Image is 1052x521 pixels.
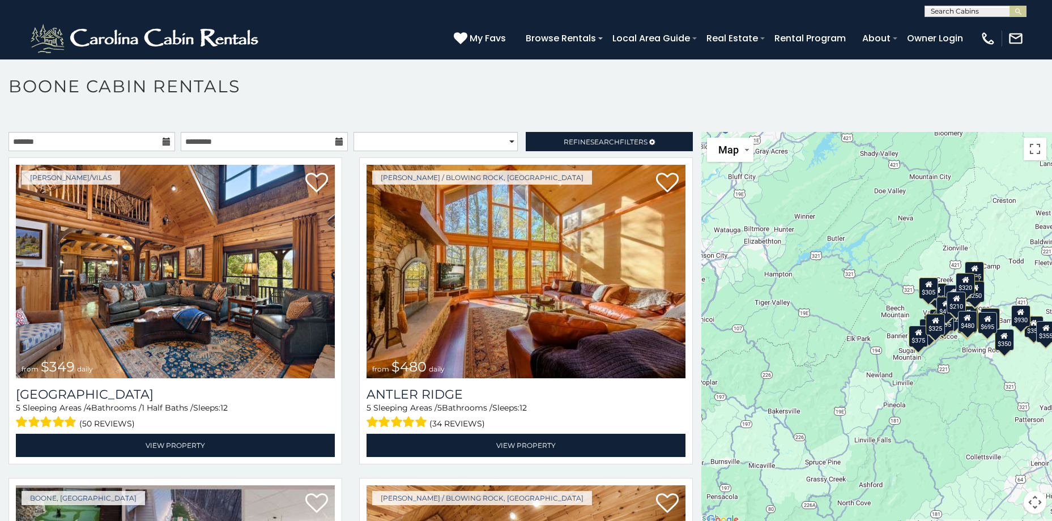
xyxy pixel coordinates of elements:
[41,358,75,375] span: $349
[1024,138,1046,160] button: Toggle fullscreen view
[909,326,929,347] div: $375
[79,416,135,431] span: (50 reviews)
[769,28,851,48] a: Rental Program
[920,319,939,340] div: $330
[22,365,39,373] span: from
[1008,31,1024,46] img: mail-regular-white.png
[959,306,978,327] div: $395
[86,403,91,413] span: 4
[305,492,328,516] a: Add to favorites
[16,165,335,378] a: Diamond Creek Lodge from $349 daily
[367,387,685,402] a: Antler Ridge
[936,297,956,318] div: $410
[391,358,427,375] span: $480
[707,138,753,162] button: Change map style
[372,365,389,373] span: from
[22,170,120,185] a: [PERSON_NAME]/Vilas
[470,31,506,45] span: My Favs
[367,434,685,457] a: View Property
[305,172,328,195] a: Add to favorites
[77,365,93,373] span: daily
[367,403,371,413] span: 5
[978,312,998,334] div: $695
[454,31,509,46] a: My Favs
[372,170,592,185] a: [PERSON_NAME] / Blowing Rock, [GEOGRAPHIC_DATA]
[367,165,685,378] img: Antler Ridge
[590,138,620,146] span: Search
[372,491,592,505] a: [PERSON_NAME] / Blowing Rock, [GEOGRAPHIC_DATA]
[656,492,679,516] a: Add to favorites
[857,28,896,48] a: About
[142,403,193,413] span: 1 Half Baths /
[367,402,685,431] div: Sleeping Areas / Bathrooms / Sleeps:
[16,165,335,378] img: Diamond Creek Lodge
[520,28,602,48] a: Browse Rentals
[718,144,739,156] span: Map
[22,491,145,505] a: Boone, [GEOGRAPHIC_DATA]
[926,314,945,335] div: $325
[958,311,977,332] div: $480
[930,309,949,331] div: $400
[956,273,976,294] div: $320
[1024,316,1044,338] div: $355
[519,403,527,413] span: 12
[607,28,696,48] a: Local Area Guide
[966,281,985,302] div: $250
[526,132,692,151] a: RefineSearchFilters
[1024,491,1046,514] button: Map camera controls
[981,308,1000,330] div: $380
[429,416,485,431] span: (34 reviews)
[16,403,20,413] span: 5
[919,277,939,299] div: $305
[901,28,969,48] a: Owner Login
[995,329,1014,351] div: $350
[429,365,445,373] span: daily
[980,31,996,46] img: phone-regular-white.png
[564,138,648,146] span: Refine Filters
[437,403,442,413] span: 5
[28,22,263,55] img: White-1-2.png
[16,402,335,431] div: Sleeping Areas / Bathrooms / Sleeps:
[220,403,228,413] span: 12
[934,311,953,333] div: $485
[965,262,985,283] div: $525
[16,387,335,402] h3: Diamond Creek Lodge
[16,387,335,402] a: [GEOGRAPHIC_DATA]
[1011,305,1030,327] div: $930
[367,165,685,378] a: Antler Ridge from $480 daily
[701,28,764,48] a: Real Estate
[944,285,964,306] div: $565
[16,434,335,457] a: View Property
[947,292,966,313] div: $210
